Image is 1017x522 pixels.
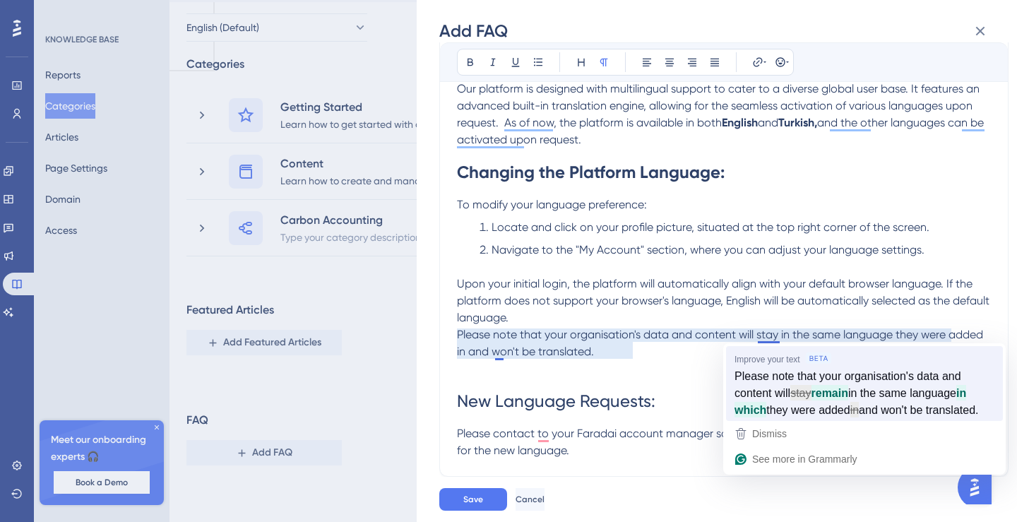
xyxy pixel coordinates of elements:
span: and [758,116,778,129]
span: New Language Requests: [457,391,655,411]
strong: Changing the Platform Language: [457,162,725,182]
span: Please contact to your Faradai account manager so that our team can enable the translation engine... [457,427,982,457]
span: Please note that your organisation's data and content will stay in the same language they were ad... [457,328,986,358]
iframe: UserGuiding AI Assistant Launcher [958,466,1000,509]
button: Save [439,488,507,511]
span: Upon your initial login, the platform will automatically align with your default browser language... [457,277,992,324]
div: Add FAQ [439,20,997,42]
span: Our platform is designed with multilingual support to cater to a diverse global user base. It fea... [457,82,982,129]
strong: Turkish, [778,116,817,129]
span: Cancel [516,494,545,505]
strong: English [722,116,758,129]
span: To modify your language preference: [457,198,647,211]
span: Locate and click on your profile picture, situated at the top right corner of the screen. [492,220,929,234]
button: Cancel [516,488,545,511]
span: Save [463,494,483,505]
span: Navigate to the "My Account" section, where you can adjust your language settings. [492,243,924,256]
div: To enrich screen reader interactions, please activate Accessibility in Grammarly extension settings [457,81,991,459]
